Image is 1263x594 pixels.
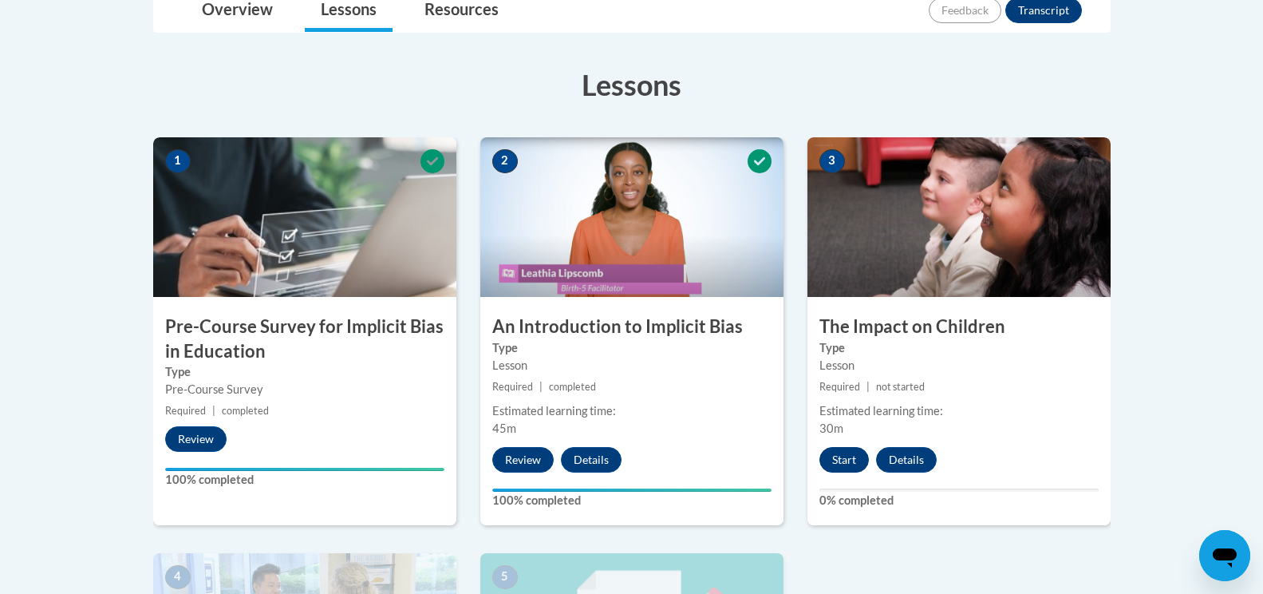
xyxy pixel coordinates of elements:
span: 3 [819,149,845,173]
iframe: Button to launch messaging window [1199,530,1250,581]
div: Your progress [165,468,444,471]
div: Lesson [819,357,1099,374]
button: Review [492,447,554,473]
span: | [212,405,215,417]
span: completed [549,381,596,393]
img: Course Image [807,137,1111,297]
span: 30m [819,422,843,435]
span: Required [819,381,860,393]
label: Type [492,339,772,357]
div: Pre-Course Survey [165,381,444,398]
button: Review [165,426,227,452]
img: Course Image [480,137,783,297]
div: Lesson [492,357,772,374]
span: not started [876,381,925,393]
h3: The Impact on Children [807,315,1111,339]
label: Type [165,363,444,381]
button: Details [876,447,937,473]
span: 2 [492,149,518,173]
span: | [866,381,870,393]
label: 100% completed [492,492,772,509]
div: Estimated learning time: [819,402,1099,420]
label: Type [819,339,1099,357]
button: Details [561,447,622,473]
button: Start [819,447,869,473]
div: Estimated learning time: [492,402,772,420]
span: 45m [492,422,516,435]
span: Required [492,381,533,393]
span: completed [222,405,269,417]
h3: Pre-Course Survey for Implicit Bias in Education [153,315,456,364]
label: 100% completed [165,471,444,489]
span: | [539,381,543,393]
h3: Lessons [153,65,1111,105]
div: Your progress [492,489,772,492]
span: 4 [165,565,191,589]
img: Course Image [153,137,456,297]
h3: An Introduction to Implicit Bias [480,315,783,339]
label: 0% completed [819,492,1099,509]
span: 1 [165,149,191,173]
span: 5 [492,565,518,589]
span: Required [165,405,206,417]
